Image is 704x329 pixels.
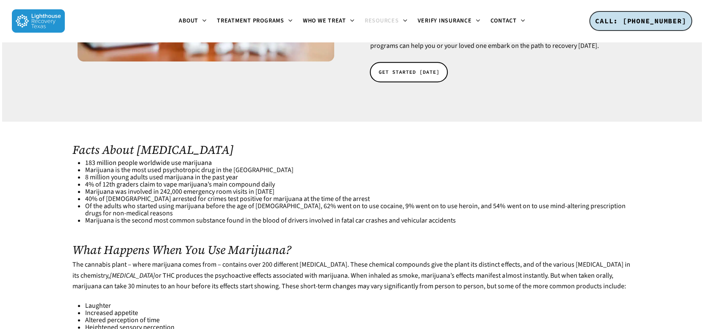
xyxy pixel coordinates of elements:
[179,17,198,25] span: About
[595,17,686,25] span: CALL: [PHONE_NUMBER]
[72,143,631,156] h2: Facts About [MEDICAL_DATA]
[360,18,413,25] a: Resources
[85,181,631,188] li: 4% of 12th graders claim to vape marijuana’s main compound daily
[85,317,631,324] li: Altered perception of time
[12,9,65,33] img: Lighthouse Recovery Texas
[85,302,631,309] li: Laughter
[417,17,471,25] span: Verify Insurance
[85,309,631,317] li: Increased appetite
[303,17,346,25] span: Who We Treat
[412,18,485,25] a: Verify Insurance
[589,11,692,31] a: CALL: [PHONE_NUMBER]
[490,17,516,25] span: Contact
[485,18,530,25] a: Contact
[217,17,284,25] span: Treatment Programs
[212,18,298,25] a: Treatment Programs
[72,243,631,257] h2: What Happens When You Use Marijuana?
[85,203,631,217] li: Of the adults who started using marijuana before the age of [DEMOGRAPHIC_DATA], 62% went on to us...
[378,68,439,76] span: GET STARTED [DATE]
[85,217,631,224] li: Marijuana is the second most common substance found in the blood of drivers involved in fatal car...
[370,62,448,82] a: GET STARTED [DATE]
[72,259,631,302] p: The cannabis plant – where marijuana comes from – contains over 200 different [MEDICAL_DATA]. The...
[174,18,212,25] a: About
[298,18,360,25] a: Who We Treat
[365,17,399,25] span: Resources
[110,271,155,280] a: [MEDICAL_DATA]
[85,195,631,203] li: 40% of [DEMOGRAPHIC_DATA] arrested for crimes test positive for marijuana at the time of the arrest
[85,174,631,181] li: 8 million young adults used marijuana in the past year
[85,167,631,174] li: Marijuana is the most used psychotropic drug in the [GEOGRAPHIC_DATA]
[85,158,212,167] a: 183 million people worldwide use marijuana
[85,188,631,195] li: Marijuana was involved in 242,000 emergency room visits in [DATE]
